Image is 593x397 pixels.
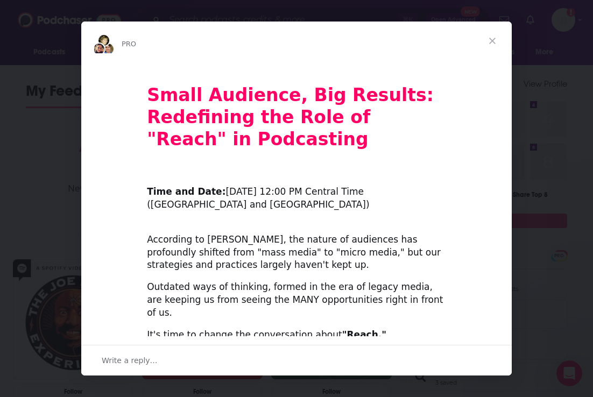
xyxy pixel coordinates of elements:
div: Open conversation and reply [81,345,512,375]
b: Small Audience, Big Results: Redefining the Role of "Reach" in Podcasting [147,84,434,150]
div: According to [PERSON_NAME], the nature of audiences has profoundly shifted from "mass media" to "... [147,221,446,272]
div: It's time to change the conversation about [147,329,446,342]
b: "Reach." [342,329,386,340]
span: PRO [122,40,136,48]
div: Outdated ways of thinking, formed in the era of legacy media, are keeping us from seeing the MANY... [147,281,446,319]
span: Write a reply… [102,353,158,367]
b: Time and Date: [147,186,225,197]
div: ​ [DATE] 12:00 PM Central Time ([GEOGRAPHIC_DATA] and [GEOGRAPHIC_DATA]) [147,173,446,211]
span: Close [473,22,512,60]
img: Sydney avatar [93,42,105,55]
img: Dave avatar [102,42,115,55]
img: Barbara avatar [97,34,110,47]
